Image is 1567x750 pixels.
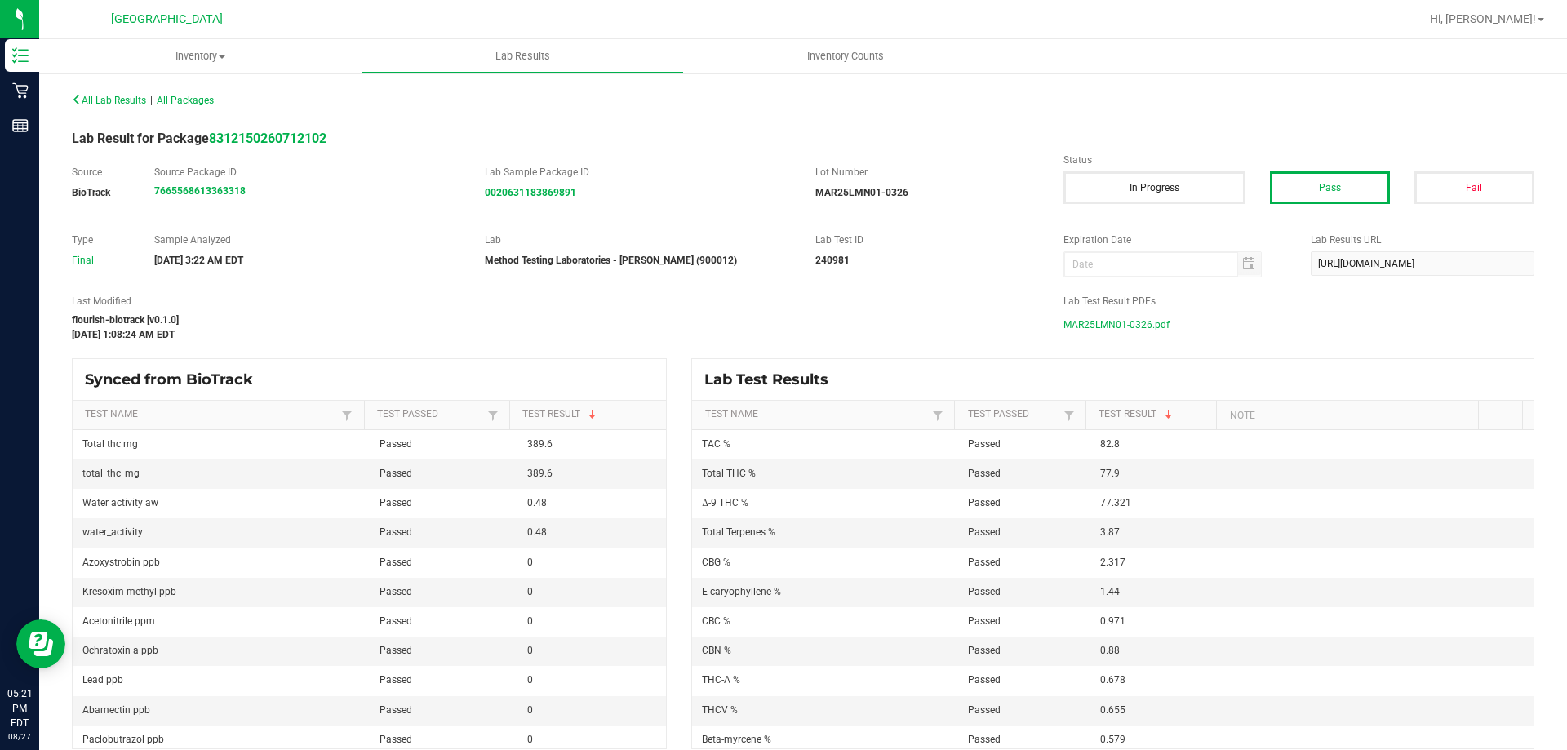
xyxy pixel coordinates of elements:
a: 7665568613363318 [154,185,246,197]
span: Sortable [1162,408,1175,421]
span: Passed [968,497,1001,508]
strong: 240981 [815,255,850,266]
span: 0.971 [1100,615,1125,627]
a: Test NameSortable [705,408,928,421]
span: CBC % [702,615,730,627]
iframe: Resource center [16,619,65,668]
label: Status [1063,153,1534,167]
span: Passed [380,557,412,568]
span: E-caryophyllene % [702,586,781,597]
span: Abamectin ppb [82,704,150,716]
span: Beta-myrcene % [702,734,771,745]
label: Lab Test ID [815,233,1039,247]
a: Test PassedSortable [968,408,1059,421]
span: Passed [380,645,412,656]
span: Passed [968,586,1001,597]
label: Lab Sample Package ID [485,165,791,180]
label: Lab [485,233,791,247]
a: 0020631183869891 [485,187,576,198]
span: 0.579 [1100,734,1125,745]
a: Filter [483,405,503,425]
span: Water activity aw [82,497,158,508]
p: 05:21 PM EDT [7,686,32,730]
span: Lab Results [473,49,572,64]
strong: [DATE] 3:22 AM EDT [154,255,243,266]
span: Azoxystrobin ppb [82,557,160,568]
span: 0.48 [527,526,547,538]
span: All Lab Results [72,95,146,106]
inline-svg: Inventory [12,47,29,64]
span: Lab Result for Package [72,131,326,146]
inline-svg: Retail [12,82,29,99]
span: 389.6 [527,438,553,450]
span: Passed [380,468,412,479]
span: TAC % [702,438,730,450]
label: Lab Test Result PDFs [1063,294,1534,308]
span: 82.8 [1100,438,1120,450]
span: Passed [380,734,412,745]
span: 77.321 [1100,497,1131,508]
span: water_activity [82,526,143,538]
a: Test NameSortable [85,408,337,421]
strong: [DATE] 1:08:24 AM EDT [72,329,175,340]
span: Passed [968,526,1001,538]
span: 0.655 [1100,704,1125,716]
a: 8312150260712102 [209,131,326,146]
button: In Progress [1063,171,1245,204]
span: Lab Test Results [704,371,841,388]
span: Acetonitrile ppm [82,615,155,627]
strong: BioTrack [72,187,110,198]
a: Test PassedSortable [377,408,483,421]
label: Lot Number [815,165,1039,180]
label: Source Package ID [154,165,460,180]
span: Passed [968,645,1001,656]
span: Ochratoxin a ppb [82,645,158,656]
span: Δ-9 THC % [702,497,748,508]
span: Passed [380,674,412,686]
span: Total THC % [702,468,756,479]
button: Fail [1414,171,1534,204]
a: Inventory [39,39,362,73]
label: Expiration Date [1063,233,1287,247]
span: Passed [968,557,1001,568]
a: Filter [928,405,948,425]
span: [GEOGRAPHIC_DATA] [111,12,223,26]
span: CBN % [702,645,731,656]
span: 1.44 [1100,586,1120,597]
span: Passed [968,674,1001,686]
span: | [150,95,153,106]
span: Inventory [39,49,362,64]
span: All Packages [157,95,214,106]
span: Total thc mg [82,438,138,450]
span: Passed [968,734,1001,745]
span: Passed [968,615,1001,627]
a: Inventory Counts [684,39,1006,73]
span: Passed [380,615,412,627]
span: 0 [527,557,533,568]
span: Synced from BioTrack [85,371,265,388]
span: Inventory Counts [785,49,906,64]
span: MAR25LMN01-0326.pdf [1063,313,1170,337]
label: Sample Analyzed [154,233,460,247]
label: Type [72,233,130,247]
span: Total Terpenes % [702,526,775,538]
a: Filter [337,405,357,425]
strong: MAR25LMN01-0326 [815,187,908,198]
span: Lead ppb [82,674,123,686]
span: CBG % [702,557,730,568]
span: 0.88 [1100,645,1120,656]
a: Filter [1059,405,1079,425]
a: Lab Results [362,39,684,73]
a: Test ResultSortable [522,408,649,421]
th: Note [1216,401,1478,430]
p: 08/27 [7,730,32,743]
strong: Method Testing Laboratories - [PERSON_NAME] (900012) [485,255,737,266]
span: 0 [527,586,533,597]
a: Test ResultSortable [1099,408,1210,421]
span: Passed [380,586,412,597]
span: total_thc_mg [82,468,140,479]
strong: flourish-biotrack [v0.1.0] [72,314,179,326]
label: Source [72,165,130,180]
